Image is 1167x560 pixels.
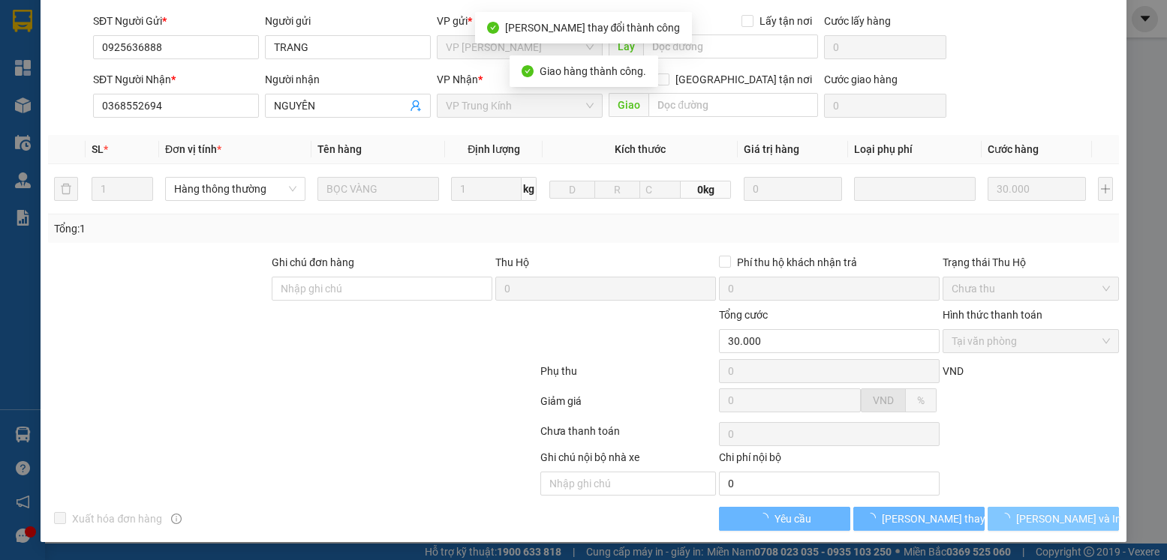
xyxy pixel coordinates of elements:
[615,143,666,155] span: Kích thước
[265,13,431,29] div: Người gửi
[54,177,78,201] button: delete
[648,93,817,117] input: Dọc đường
[824,35,947,59] input: Cước lấy hàng
[744,143,799,155] span: Giá trị hàng
[753,13,818,29] span: Lấy tận nơi
[505,22,681,34] span: [PERSON_NAME] thay đổi thành công
[437,13,603,29] div: VP gửi
[540,65,646,77] span: Giao hàng thành công.
[824,73,898,85] label: Cước giao hàng
[988,143,1039,155] span: Cước hàng
[719,309,768,321] span: Tổng cước
[93,71,259,88] div: SĐT Người Nhận
[522,177,537,201] span: kg
[943,254,1118,271] div: Trạng thái Thu Hộ
[669,71,818,88] span: [GEOGRAPHIC_DATA] tận nơi
[93,13,259,29] div: SĐT Người Gửi
[446,36,594,58] span: VP LÊ HỒNG PHONG
[774,511,811,527] span: Yêu cầu
[317,177,440,201] input: VD: Bàn, Ghế
[272,277,492,301] input: Ghi chú đơn hàng
[848,135,982,164] th: Loại phụ phí
[265,71,431,88] div: Người nhận
[865,513,882,523] span: loading
[824,15,891,27] label: Cước lấy hàng
[719,449,940,472] div: Chi phí nội bộ
[873,394,894,406] span: VND
[468,143,520,155] span: Định lượng
[174,178,296,200] span: Hàng thông thường
[744,177,841,201] input: 0
[988,177,1085,201] input: 0
[540,449,716,472] div: Ghi chú nội bộ nhà xe
[549,181,595,199] input: D
[681,181,731,199] span: 0kg
[171,514,182,524] span: info-circle
[1016,511,1121,527] span: [PERSON_NAME] và In
[66,511,168,527] span: Xuất hóa đơn hàng
[758,513,774,523] span: loading
[495,256,529,268] span: Thu Hộ
[522,65,534,77] span: check-circle
[731,254,863,271] span: Phí thu hộ khách nhận trả
[540,472,716,496] input: Nhập ghi chú
[643,34,817,58] input: Dọc đường
[446,94,594,117] span: VP Trung Kính
[943,365,964,377] span: VND
[539,423,717,449] div: Chưa thanh toán
[92,143,104,155] span: SL
[609,93,648,117] span: Giao
[165,143,221,155] span: Đơn vị tính
[539,393,717,419] div: Giảm giá
[719,507,850,531] button: Yêu cầu
[410,100,422,112] span: user-add
[1000,513,1016,523] span: loading
[917,394,925,406] span: %
[882,511,1002,527] span: [PERSON_NAME] thay đổi
[317,143,362,155] span: Tên hàng
[594,181,640,199] input: R
[487,22,499,34] span: check-circle
[952,277,1109,300] span: Chưa thu
[952,330,1109,352] span: Tại văn phòng
[853,507,985,531] button: [PERSON_NAME] thay đổi
[824,94,947,118] input: Cước giao hàng
[988,507,1119,531] button: [PERSON_NAME] và In
[943,309,1042,321] label: Hình thức thanh toán
[609,34,643,58] span: Lấy
[437,73,478,85] span: VP Nhận
[272,256,354,268] label: Ghi chú đơn hàng
[54,220,451,237] div: Tổng: 1
[639,181,681,199] input: C
[539,363,717,389] div: Phụ thu
[1098,177,1113,201] button: plus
